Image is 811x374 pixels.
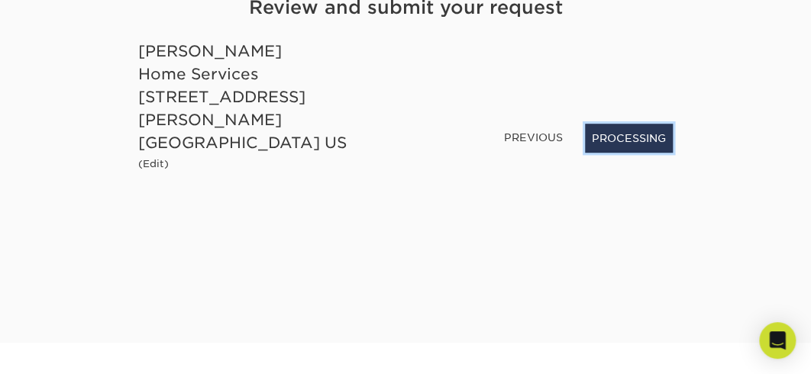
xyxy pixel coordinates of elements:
a: PREVIOUS [498,125,569,150]
div: [PERSON_NAME] Home Services [STREET_ADDRESS][PERSON_NAME] [GEOGRAPHIC_DATA] US [138,40,394,154]
small: (Edit) [138,158,169,169]
button: PROCESSING [585,124,673,153]
div: Open Intercom Messenger [759,322,796,359]
iframe: reCAPTCHA [441,40,645,92]
a: (Edit) [138,156,169,170]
